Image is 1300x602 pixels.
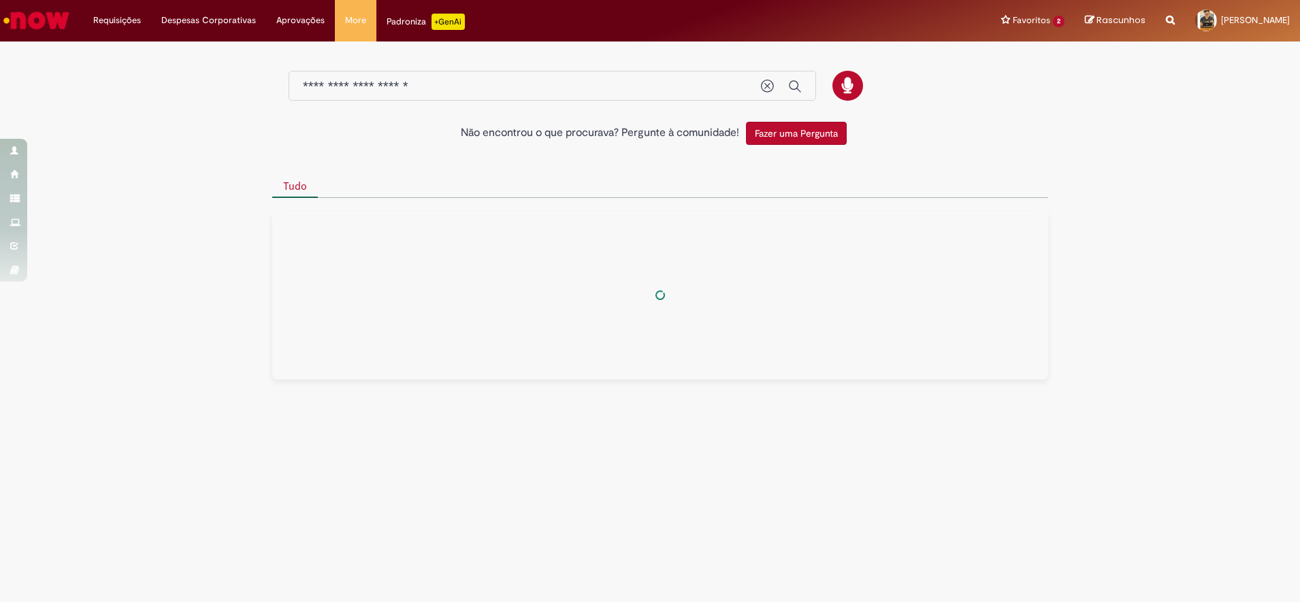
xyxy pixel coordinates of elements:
[345,14,366,27] span: More
[272,212,1048,380] div: Tudo
[746,122,847,145] button: Fazer uma Pergunta
[387,14,465,30] div: Padroniza
[461,127,739,139] h2: Não encontrou o que procurava? Pergunte à comunidade!
[1013,14,1050,27] span: Favoritos
[276,14,325,27] span: Aprovações
[161,14,256,27] span: Despesas Corporativas
[1085,14,1145,27] a: Rascunhos
[1,7,71,34] img: ServiceNow
[1221,14,1290,26] span: [PERSON_NAME]
[1053,16,1065,27] span: 2
[93,14,141,27] span: Requisições
[432,14,465,30] p: +GenAi
[1096,14,1145,27] span: Rascunhos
